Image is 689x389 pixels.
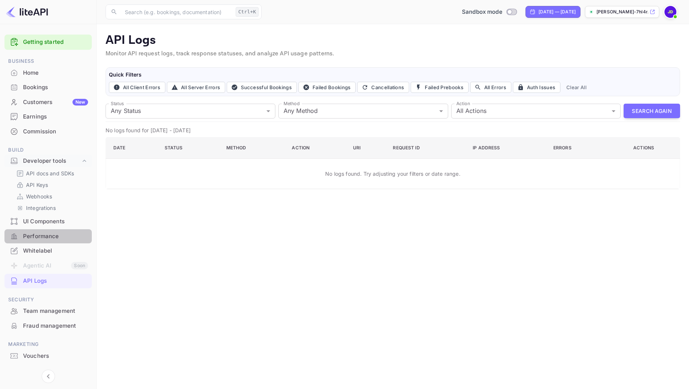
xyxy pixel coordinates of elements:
[106,33,680,48] p: API Logs
[4,304,92,318] a: Team management
[26,169,74,177] p: API docs and SDKs
[26,204,56,212] p: Integrations
[106,104,275,119] div: Any Status
[13,179,89,190] div: API Keys
[347,137,387,158] th: URI
[16,181,86,189] a: API Keys
[286,137,347,158] th: Action
[106,126,680,134] p: No logs found for [DATE] - [DATE]
[563,82,589,93] button: Clear All
[357,82,409,93] button: Cancellations
[23,38,88,46] a: Getting started
[23,247,88,255] div: Whitelabel
[120,4,233,19] input: Search (e.g. bookings, documentation)
[23,69,88,77] div: Home
[111,100,124,107] label: Status
[4,319,92,333] a: Fraud management
[16,192,86,200] a: Webhooks
[4,214,92,229] div: UI Components
[106,49,680,58] p: Monitor API request logs, track response statuses, and analyze API usage patterns.
[159,137,220,158] th: Status
[547,137,609,158] th: Errors
[23,127,88,136] div: Commission
[4,110,92,123] a: Earnings
[72,99,88,106] div: New
[298,82,356,93] button: Failed Bookings
[4,214,92,228] a: UI Components
[113,164,672,184] p: No logs found. Try adjusting your filters or date range.
[23,98,88,107] div: Customers
[4,349,92,363] a: Vouchers
[4,57,92,65] span: Business
[106,137,159,158] th: Date
[16,204,86,212] a: Integrations
[167,82,225,93] button: All Server Errors
[387,137,467,158] th: Request ID
[109,71,677,79] h6: Quick Filters
[23,232,88,241] div: Performance
[538,9,576,15] div: [DATE] — [DATE]
[26,181,48,189] p: API Keys
[4,66,92,80] a: Home
[4,296,92,304] span: Security
[451,104,621,119] div: All Actions
[284,100,300,107] label: Method
[4,274,92,288] a: API Logs
[4,80,92,94] a: Bookings
[6,6,48,18] img: LiteAPI logo
[4,124,92,138] a: Commission
[13,202,89,213] div: Integrations
[23,277,88,285] div: API Logs
[467,137,547,158] th: IP Address
[4,95,92,109] a: CustomersNew
[26,192,52,200] p: Webhooks
[227,82,297,93] button: Successful Bookings
[23,307,88,315] div: Team management
[16,169,86,177] a: API docs and SDKs
[4,155,92,168] div: Developer tools
[4,35,92,50] div: Getting started
[23,113,88,121] div: Earnings
[4,124,92,139] div: Commission
[4,80,92,95] div: Bookings
[23,83,88,92] div: Bookings
[4,229,92,244] div: Performance
[4,110,92,124] div: Earnings
[4,95,92,110] div: CustomersNew
[411,82,469,93] button: Failed Prebooks
[624,104,680,118] button: Search Again
[609,137,680,158] th: Actions
[513,82,560,93] button: Auth Issues
[664,6,676,18] img: Jose Dacosta
[109,82,165,93] button: All Client Errors
[13,191,89,202] div: Webhooks
[23,352,88,360] div: Vouchers
[4,146,92,154] span: Build
[596,9,648,15] p: [PERSON_NAME]-7hl4r.nui...
[23,157,81,165] div: Developer tools
[4,340,92,349] span: Marketing
[462,8,502,16] span: Sandbox mode
[470,82,511,93] button: All Errors
[220,137,286,158] th: Method
[525,6,580,18] div: Click to change the date range period
[4,229,92,243] a: Performance
[42,370,55,383] button: Collapse navigation
[4,244,92,257] a: Whitelabel
[456,100,470,107] label: Action
[23,322,88,330] div: Fraud management
[13,168,89,179] div: API docs and SDKs
[236,7,259,17] div: Ctrl+K
[459,8,520,16] div: Switch to Production mode
[278,104,448,119] div: Any Method
[23,217,88,226] div: UI Components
